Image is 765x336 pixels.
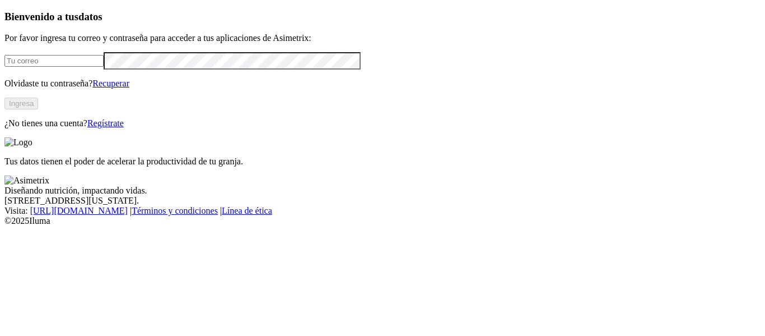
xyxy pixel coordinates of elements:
a: [URL][DOMAIN_NAME] [30,206,128,215]
p: Por favor ingresa tu correo y contraseña para acceder a tus aplicaciones de Asimetrix: [4,33,761,43]
span: datos [78,11,102,22]
div: © 2025 Iluma [4,216,761,226]
button: Ingresa [4,98,38,109]
p: Olvidaste tu contraseña? [4,79,761,89]
p: ¿No tienes una cuenta? [4,118,761,128]
div: [STREET_ADDRESS][US_STATE]. [4,196,761,206]
a: Regístrate [87,118,124,128]
a: Línea de ética [222,206,272,215]
a: Recuperar [92,79,129,88]
input: Tu correo [4,55,104,67]
img: Asimetrix [4,176,49,186]
div: Diseñando nutrición, impactando vidas. [4,186,761,196]
img: Logo [4,137,32,148]
p: Tus datos tienen el poder de acelerar la productividad de tu granja. [4,157,761,167]
div: Visita : | | [4,206,761,216]
a: Términos y condiciones [132,206,218,215]
h3: Bienvenido a tus [4,11,761,23]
